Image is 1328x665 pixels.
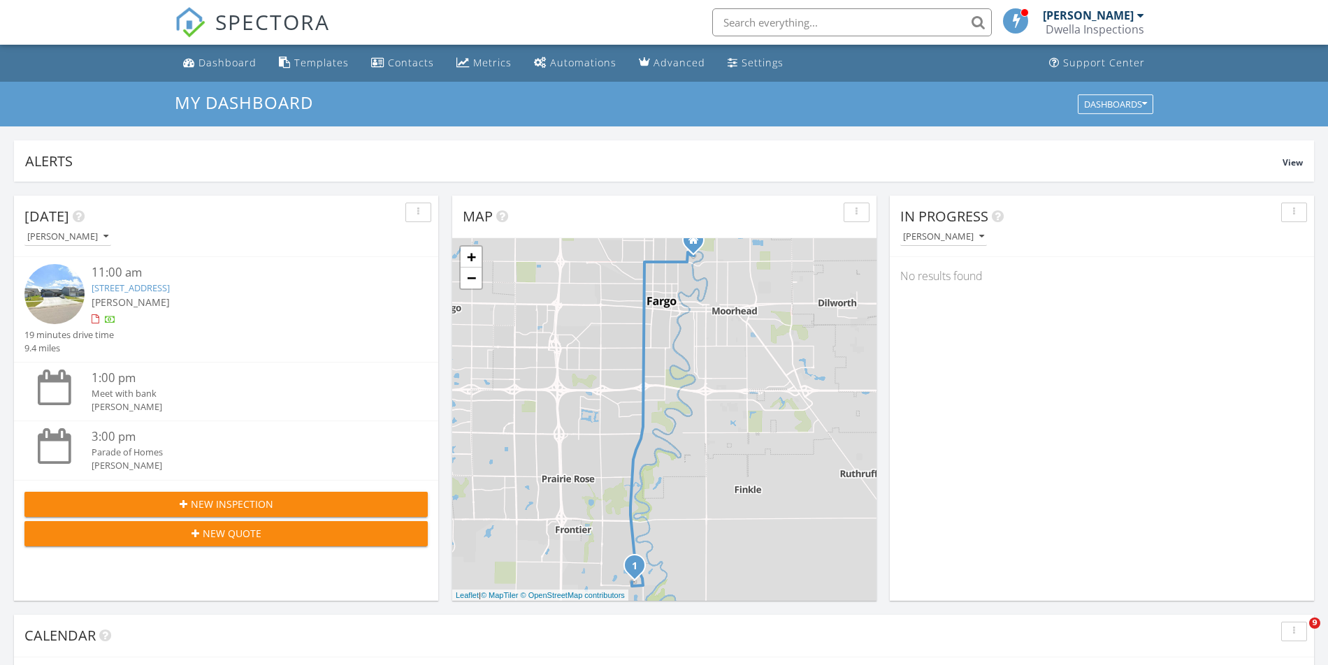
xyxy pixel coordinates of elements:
div: [PERSON_NAME] [903,232,984,242]
img: streetview [24,264,85,324]
div: Metrics [473,56,512,69]
div: Contacts [388,56,434,69]
div: Dwella Inspections [1046,22,1144,36]
div: Parade of Homes [92,446,394,459]
div: Automations [550,56,616,69]
div: Settings [742,56,784,69]
button: Dashboards [1078,94,1153,114]
div: Advanced [654,56,705,69]
button: New Inspection [24,492,428,517]
a: Support Center [1044,50,1150,76]
img: The Best Home Inspection Software - Spectora [175,7,205,38]
div: Support Center [1063,56,1145,69]
button: [PERSON_NAME] [24,228,111,247]
div: Dashboard [199,56,257,69]
span: [PERSON_NAME] [92,295,170,309]
span: My Dashboard [175,91,313,114]
span: New Inspection [191,497,273,511]
a: Metrics [451,50,517,76]
div: Dashboards [1084,99,1147,109]
div: Meet with bank [92,387,394,400]
button: [PERSON_NAME] [900,228,987,247]
div: [PERSON_NAME] [1043,8,1134,22]
div: 19 minutes drive time [24,328,114,342]
a: Zoom in [461,247,482,268]
a: Zoom out [461,268,482,288]
iframe: Intercom live chat [1280,617,1314,651]
span: Map [463,207,493,226]
div: Alerts [25,152,1283,170]
a: Dashboard [178,50,262,76]
div: 1462 68th Ave S, Fargo, ND 58104 [635,565,643,573]
div: [PERSON_NAME] [92,400,394,414]
div: Templates [294,56,349,69]
div: 9.4 miles [24,342,114,355]
a: Templates [273,50,354,76]
a: Contacts [366,50,440,76]
a: Settings [722,50,789,76]
div: 1:00 pm [92,370,394,387]
a: © OpenStreetMap contributors [521,591,625,599]
a: Advanced [633,50,711,76]
div: | [452,590,628,601]
i: 1 [632,562,637,571]
div: 3:00 pm [92,428,394,446]
span: Calendar [24,626,96,645]
div: [PERSON_NAME] [92,459,394,472]
a: [STREET_ADDRESS] [92,282,170,294]
div: [PERSON_NAME] [27,232,108,242]
a: Leaflet [456,591,479,599]
div: 11:00 am [92,264,394,282]
span: SPECTORA [215,7,330,36]
div: 1367 Elm Cir N, Fargo ND 58102 [693,240,702,248]
span: New Quote [203,526,261,541]
a: Automations (Basic) [528,50,622,76]
div: No results found [890,257,1314,295]
input: Search everything... [712,8,992,36]
span: 9 [1309,617,1320,629]
span: In Progress [900,207,988,226]
a: SPECTORA [175,19,330,48]
button: New Quote [24,521,428,546]
a: © MapTiler [481,591,519,599]
a: 11:00 am [STREET_ADDRESS] [PERSON_NAME] 19 minutes drive time 9.4 miles [24,264,428,355]
span: [DATE] [24,207,69,226]
span: View [1283,156,1303,168]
